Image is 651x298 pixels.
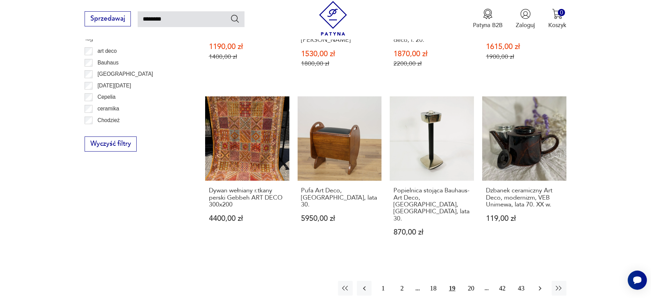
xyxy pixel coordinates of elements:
h3: Popielnica stojąca Bauhaus-Art Deco, [GEOGRAPHIC_DATA], [GEOGRAPHIC_DATA], lata 30. [393,187,470,222]
p: Bauhaus [98,58,119,67]
p: 1900,00 zł [486,53,563,60]
p: Patyna B2B [473,21,503,29]
button: 43 [514,281,528,296]
p: 870,00 zł [393,229,470,236]
a: Dzbanek ceramiczny Art Deco, modernizm, VEB Unimewa, lata 70. XX w.Dzbanek ceramiczny Art Deco, m... [482,96,566,252]
iframe: Smartsupp widget button [628,271,647,290]
p: [GEOGRAPHIC_DATA] [98,70,153,79]
p: Ćmielów [98,127,118,136]
h3: Gabinetowa popielniczka z [GEOGRAPHIC_DATA], art deco, l. 20. [393,23,470,44]
button: Wyczyść filtry [85,136,137,152]
p: 4400,00 zł [209,215,286,222]
p: 119,00 zł [486,215,563,222]
h3: Dzbanek ceramiczny Art Deco, modernizm, VEB Unimewa, lata 70. XX w. [486,187,563,208]
div: 0 [558,9,565,16]
p: 1870,00 zł [393,50,470,58]
button: Patyna B2B [473,9,503,29]
p: 2200,00 zł [393,60,470,67]
button: 2 [395,281,409,296]
h3: Pufa Art Deco, [GEOGRAPHIC_DATA], lata 30. [301,187,378,208]
button: 18 [426,281,441,296]
p: 1800,00 zł [301,60,378,67]
p: 1615,00 zł [486,43,563,50]
p: 1530,00 zł [301,50,378,58]
img: Patyna - sklep z meblami i dekoracjami vintage [316,1,350,36]
button: 0Koszyk [548,9,566,29]
button: Zaloguj [516,9,535,29]
button: Szukaj [230,14,240,24]
button: 1 [376,281,390,296]
button: 42 [495,281,510,296]
button: 20 [464,281,478,296]
p: Zaloguj [516,21,535,29]
p: art deco [98,47,117,56]
p: [DATE][DATE] [98,81,131,90]
img: Ikonka użytkownika [520,9,531,19]
a: Ikona medaluPatyna B2B [473,9,503,29]
p: Cepelia [98,93,116,102]
p: 1400,00 zł [209,53,286,60]
p: Chodzież [98,116,120,125]
button: 19 [445,281,460,296]
img: Ikona koszyka [552,9,563,19]
p: 5950,00 zł [301,215,378,222]
a: Dywan wełniany r.tkany perski Gebbeh ART DECO 300x200Dywan wełniany r.tkany perski Gebbeh ART DEC... [205,96,289,252]
h3: Bomboniera Art deco, zdobiona srebrem, [PERSON_NAME] [301,23,378,44]
p: 1190,00 zł [209,43,286,50]
a: Pufa Art Deco, Wielka Brytania, lata 30.Pufa Art Deco, [GEOGRAPHIC_DATA], lata 30.5950,00 zł [298,96,382,252]
p: Koszyk [548,21,566,29]
a: Popielnica stojąca Bauhaus-Art Deco, Metawa, Holandia, lata 30.Popielnica stojąca Bauhaus-Art Dec... [390,96,474,252]
button: Sprzedawaj [85,11,131,26]
a: Sprzedawaj [85,16,131,22]
h3: Dywan wełniany r.tkany perski Gebbeh ART DECO 300x200 [209,187,286,208]
p: ceramika [98,104,119,113]
img: Ikona medalu [483,9,493,19]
